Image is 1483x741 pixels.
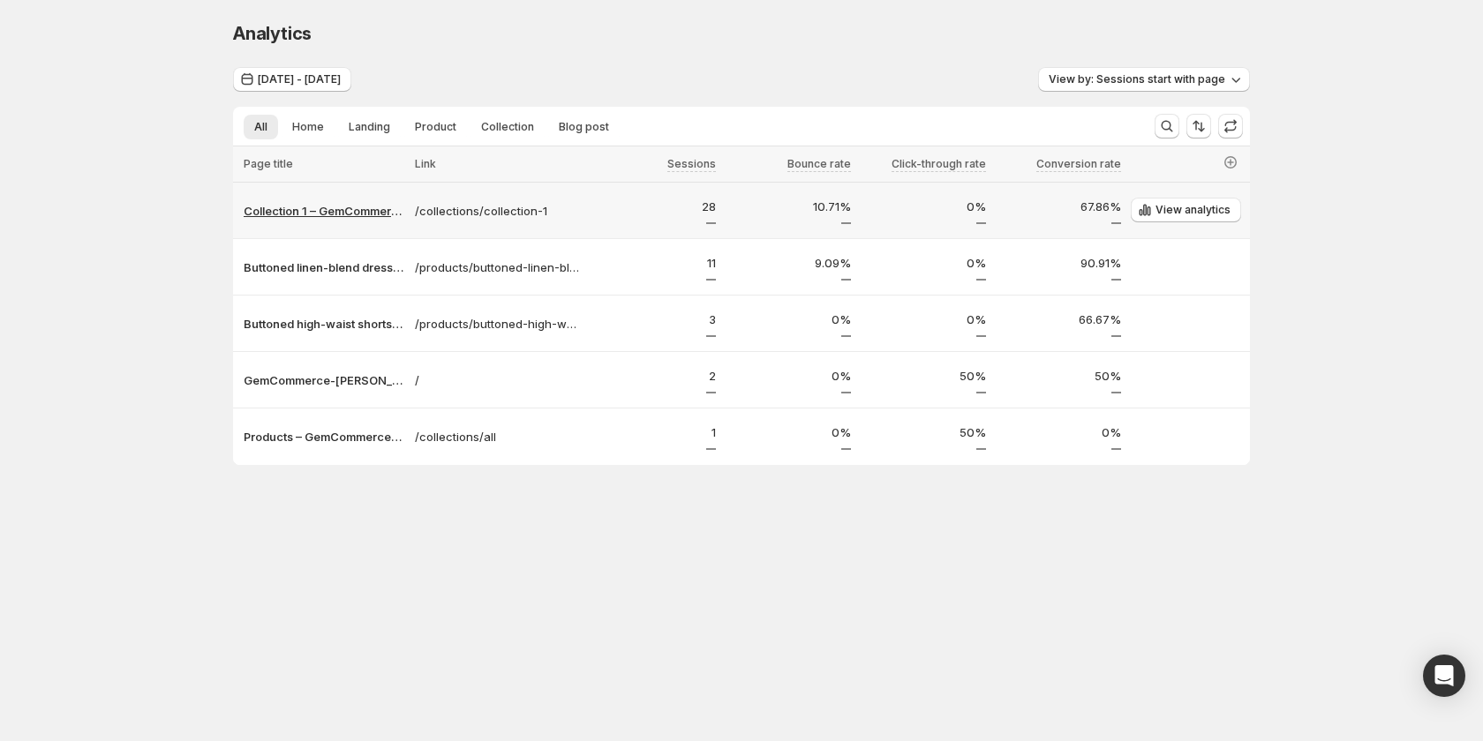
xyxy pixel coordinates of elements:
p: 0% [726,311,851,328]
p: 66.67% [997,311,1121,328]
span: All [254,120,267,134]
p: 11 [591,254,716,272]
span: Sessions [667,157,716,171]
p: 90.91% [997,254,1121,272]
p: 9.09% [726,254,851,272]
p: 0% [862,198,986,215]
p: 0% [726,367,851,385]
button: View by: Sessions start with page [1038,67,1250,92]
p: 0% [997,423,1121,441]
button: View analytics [1131,198,1241,222]
p: 2 [591,367,716,385]
p: 67.86% [997,198,1121,215]
a: /collections/collection-1 [415,202,581,220]
button: Search and filter results [1155,114,1179,138]
p: 0% [862,254,986,272]
span: View by: Sessions start with page [1049,72,1225,86]
p: 1 [591,423,716,441]
a: / [415,371,581,389]
span: Bounce rate [787,157,851,171]
span: Page title [244,157,293,170]
button: GemCommerce-[PERSON_NAME]-stg [244,371,404,389]
p: 0% [862,311,986,328]
span: [DATE] - [DATE] [258,72,341,86]
p: 28 [591,198,716,215]
button: Sort the results [1186,114,1211,138]
button: Products – GemCommerce-[PERSON_NAME]-stg [244,428,404,445]
span: Landing [349,120,390,134]
p: 0% [726,423,851,441]
p: 3 [591,311,716,328]
p: 50% [862,423,986,441]
span: Home [292,120,324,134]
a: /products/buttoned-high-waist-shorts [415,315,581,333]
div: Open Intercom Messenger [1423,655,1465,697]
button: Buttoned high-waist shorts test – GemCommerce-[PERSON_NAME]-stg [244,315,404,333]
span: Analytics [233,23,312,44]
button: [DATE] - [DATE] [233,67,351,92]
span: View analytics [1156,203,1231,217]
p: 50% [997,367,1121,385]
span: Link [415,157,436,170]
span: Click-through rate [892,157,986,171]
span: Blog post [559,120,609,134]
span: Collection [481,120,534,134]
span: Product [415,120,456,134]
button: Buttoned linen-blend dress – GemCommerce-[PERSON_NAME]-stg [244,258,404,276]
p: 10.71% [726,198,851,215]
span: Conversion rate [1036,157,1121,171]
p: 50% [862,367,986,385]
a: /collections/all [415,428,581,445]
a: /products/buttoned-linen-blend-dress [415,258,581,276]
